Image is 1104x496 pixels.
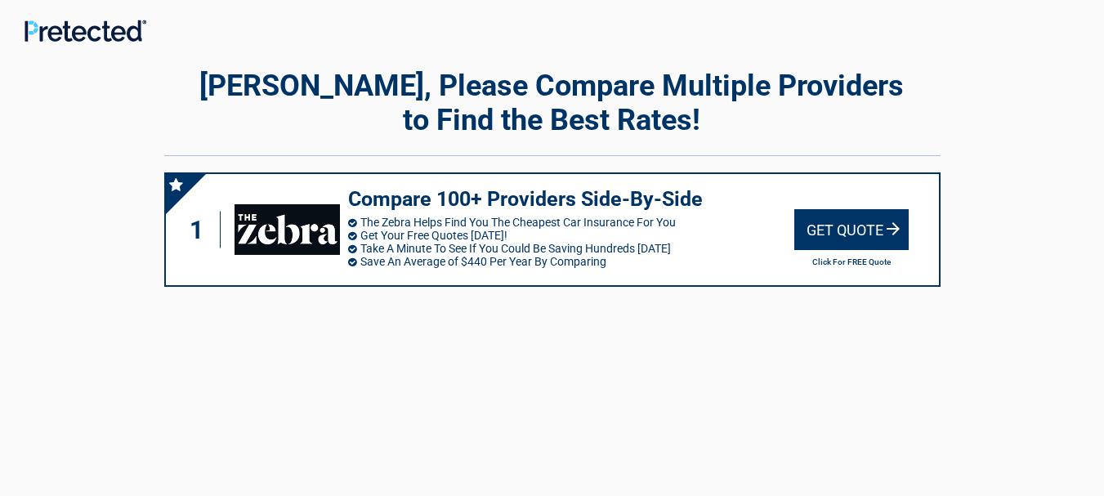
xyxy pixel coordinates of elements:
img: Main Logo [25,20,146,42]
li: Take A Minute To See If You Could Be Saving Hundreds [DATE] [348,242,794,255]
h2: Click For FREE Quote [794,257,909,266]
div: Get Quote [794,209,909,250]
div: 1 [182,212,221,248]
h2: [PERSON_NAME], Please Compare Multiple Providers to Find the Best Rates! [164,69,941,137]
h3: Compare 100+ Providers Side-By-Side [348,186,794,213]
li: The Zebra Helps Find You The Cheapest Car Insurance For You [348,216,794,229]
li: Get Your Free Quotes [DATE]! [348,229,794,242]
li: Save An Average of $440 Per Year By Comparing [348,255,794,268]
img: thezebra's logo [235,204,339,255]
